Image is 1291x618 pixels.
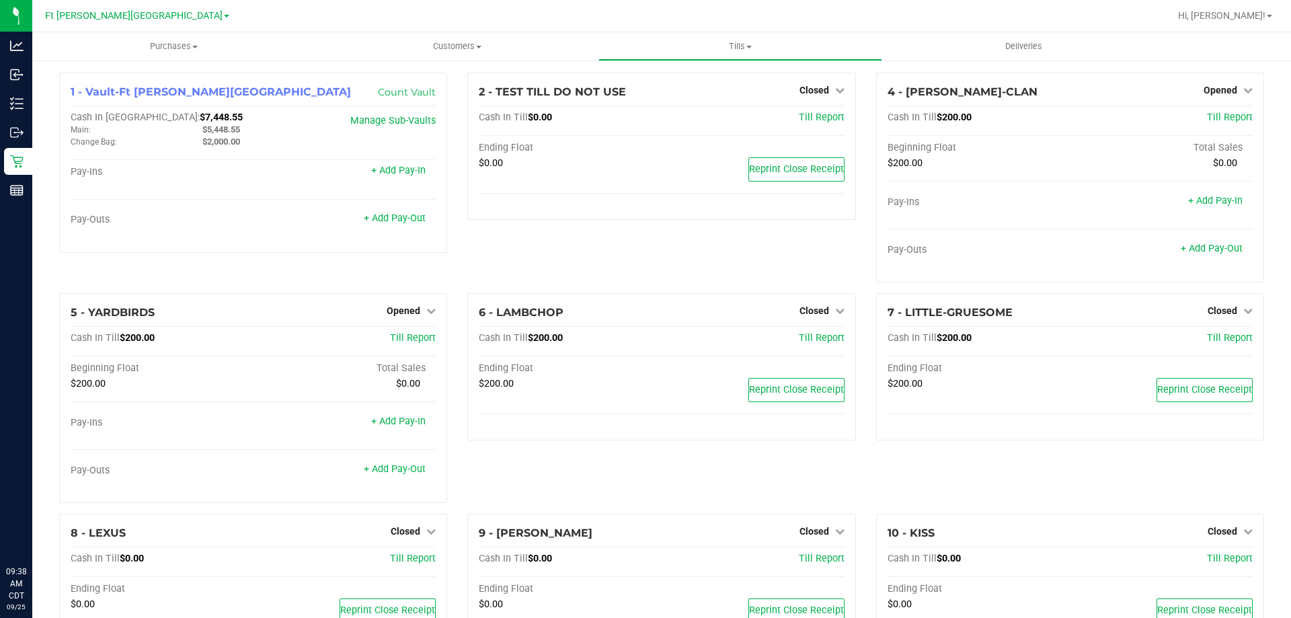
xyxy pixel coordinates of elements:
a: Purchases [32,32,315,61]
span: $200.00 [528,332,563,344]
span: Reprint Close Receipt [340,605,435,616]
div: Pay-Outs [71,465,253,477]
div: Pay-Ins [71,417,253,429]
span: Cash In Till [479,553,528,564]
span: $200.00 [937,332,972,344]
span: Cash In Till [888,112,937,123]
span: Till Report [1207,553,1253,564]
span: $0.00 [71,598,95,610]
a: Tills [598,32,882,61]
button: Reprint Close Receipt [748,157,845,182]
div: Pay-Outs [71,214,253,226]
span: Cash In Till [888,553,937,564]
div: Pay-Outs [888,244,1070,256]
div: Ending Float [888,362,1070,375]
span: Closed [1208,526,1237,537]
span: Reprint Close Receipt [749,163,844,175]
span: $200.00 [937,112,972,123]
div: Beginning Float [71,362,253,375]
span: Reprint Close Receipt [749,384,844,395]
span: $200.00 [71,378,106,389]
inline-svg: Reports [10,184,24,197]
span: Closed [1208,305,1237,316]
span: Closed [799,305,829,316]
inline-svg: Retail [10,155,24,168]
p: 09/25 [6,602,26,612]
iframe: Resource center [13,510,54,551]
span: 4 - [PERSON_NAME]-CLAN [888,85,1038,98]
span: $200.00 [888,378,923,389]
span: Cash In Till [71,553,120,564]
span: 1 - Vault-Ft [PERSON_NAME][GEOGRAPHIC_DATA] [71,85,351,98]
a: Manage Sub-Vaults [350,115,436,126]
a: + Add Pay-In [1188,195,1243,206]
a: Deliveries [882,32,1165,61]
span: $0.00 [888,598,912,610]
span: $5,448.55 [202,124,240,134]
span: $0.00 [479,598,503,610]
button: Reprint Close Receipt [1157,378,1253,402]
span: Ft [PERSON_NAME][GEOGRAPHIC_DATA] [45,10,223,22]
span: $0.00 [120,553,144,564]
inline-svg: Inbound [10,68,24,81]
inline-svg: Analytics [10,39,24,52]
div: Total Sales [1070,142,1253,154]
span: $200.00 [479,378,514,389]
div: Ending Float [71,583,253,595]
a: Till Report [390,553,436,564]
div: Ending Float [888,583,1070,595]
div: Ending Float [479,142,662,154]
span: Cash In Till [479,112,528,123]
span: Main: [71,125,91,134]
a: + Add Pay-Out [364,463,426,475]
a: + Add Pay-Out [364,213,426,224]
span: 5 - YARDBIRDS [71,306,155,319]
div: Ending Float [479,583,662,595]
div: Ending Float [479,362,662,375]
span: Closed [799,526,829,537]
span: Opened [387,305,420,316]
span: $200.00 [120,332,155,344]
span: Closed [799,85,829,95]
div: Total Sales [253,362,436,375]
a: Till Report [799,332,845,344]
span: Reprint Close Receipt [749,605,844,616]
a: Till Report [390,332,436,344]
span: 10 - KISS [888,527,935,539]
p: 09:38 AM CDT [6,566,26,602]
span: Purchases [32,40,315,52]
span: 2 - TEST TILL DO NOT USE [479,85,626,98]
div: Pay-Ins [71,166,253,178]
a: Till Report [1207,332,1253,344]
span: Cash In [GEOGRAPHIC_DATA]: [71,112,200,123]
a: Till Report [799,112,845,123]
span: $2,000.00 [202,137,240,147]
span: $0.00 [528,553,552,564]
span: $200.00 [888,157,923,169]
span: Reprint Close Receipt [1157,605,1252,616]
a: Till Report [1207,112,1253,123]
span: $0.00 [396,378,420,389]
a: Customers [315,32,598,61]
span: 6 - LAMBCHOP [479,306,563,319]
span: $0.00 [937,553,961,564]
div: Pay-Ins [888,196,1070,208]
a: + Add Pay-Out [1181,243,1243,254]
inline-svg: Inventory [10,97,24,110]
span: Opened [1204,85,1237,95]
a: + Add Pay-In [371,416,426,427]
a: Till Report [799,553,845,564]
span: Deliveries [987,40,1060,52]
span: Hi, [PERSON_NAME]! [1178,10,1265,21]
span: Reprint Close Receipt [1157,384,1252,395]
inline-svg: Outbound [10,126,24,139]
span: Cash In Till [71,332,120,344]
span: $0.00 [528,112,552,123]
